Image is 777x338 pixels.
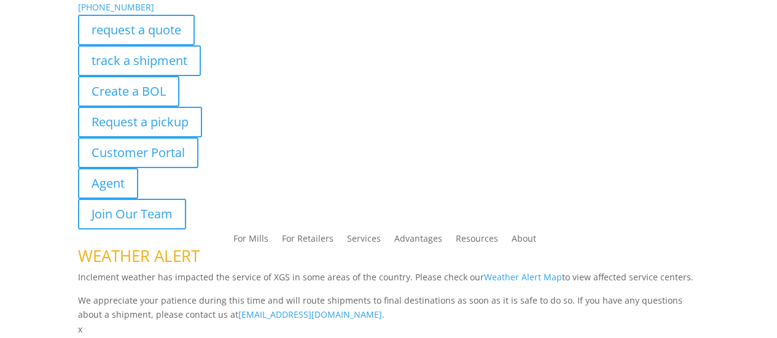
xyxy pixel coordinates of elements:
[394,234,442,248] a: Advantages
[233,234,268,248] a: For Mills
[347,234,381,248] a: Services
[238,309,382,320] a: [EMAIL_ADDRESS][DOMAIN_NAME]
[78,45,201,76] a: track a shipment
[78,76,179,107] a: Create a BOL
[78,15,195,45] a: request a quote
[78,1,154,13] a: [PHONE_NUMBER]
[78,293,700,323] p: We appreciate your patience during this time and will route shipments to final destinations as so...
[78,322,700,337] p: x
[78,245,200,267] span: WEATHER ALERT
[512,234,536,248] a: About
[78,137,198,168] a: Customer Portal
[78,168,138,199] a: Agent
[78,107,202,137] a: Request a pickup
[282,234,334,248] a: For Retailers
[78,199,186,229] a: Join Our Team
[78,270,700,293] p: Inclement weather has impacted the service of XGS in some areas of the country. Please check our ...
[484,271,562,283] a: Weather Alert Map
[456,234,498,248] a: Resources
